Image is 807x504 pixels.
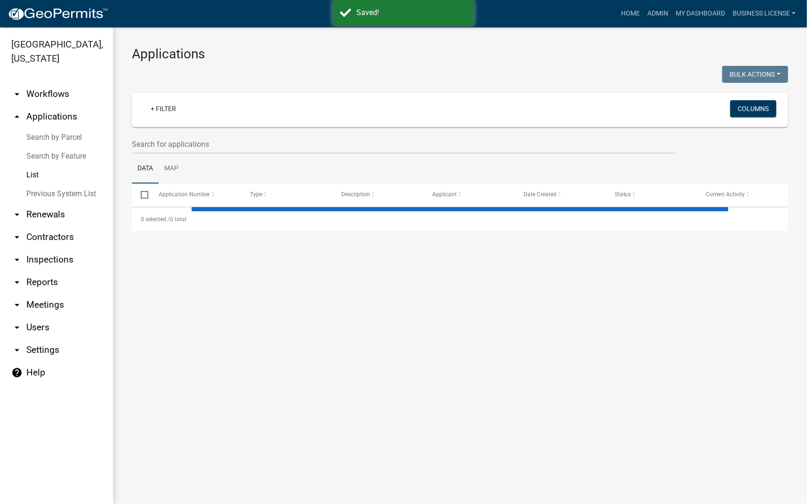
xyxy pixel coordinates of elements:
[141,216,170,223] span: 0 selected /
[241,184,332,206] datatable-header-cell: Type
[11,88,23,100] i: arrow_drop_down
[722,66,788,83] button: Bulk Actions
[515,184,606,206] datatable-header-cell: Date Created
[332,184,424,206] datatable-header-cell: Description
[11,322,23,333] i: arrow_drop_down
[143,100,184,117] a: + Filter
[644,5,672,23] a: Admin
[730,100,776,117] button: Columns
[159,191,210,198] span: Application Number
[11,254,23,265] i: arrow_drop_down
[132,184,150,206] datatable-header-cell: Select
[132,135,677,154] input: Search for applications
[11,111,23,122] i: arrow_drop_up
[132,46,788,62] h3: Applications
[11,344,23,356] i: arrow_drop_down
[356,7,467,18] div: Saved!
[250,191,262,198] span: Type
[433,191,457,198] span: Applicant
[729,5,799,23] a: BUSINESS LICENSE
[423,184,515,206] datatable-header-cell: Applicant
[11,367,23,378] i: help
[672,5,729,23] a: My Dashboard
[606,184,697,206] datatable-header-cell: Status
[11,299,23,311] i: arrow_drop_down
[524,191,557,198] span: Date Created
[11,232,23,243] i: arrow_drop_down
[132,208,788,231] div: 0 total
[150,184,241,206] datatable-header-cell: Application Number
[697,184,788,206] datatable-header-cell: Current Activity
[159,154,184,184] a: Map
[11,209,23,220] i: arrow_drop_down
[706,191,745,198] span: Current Activity
[617,5,644,23] a: Home
[132,154,159,184] a: Data
[11,277,23,288] i: arrow_drop_down
[615,191,631,198] span: Status
[341,191,370,198] span: Description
